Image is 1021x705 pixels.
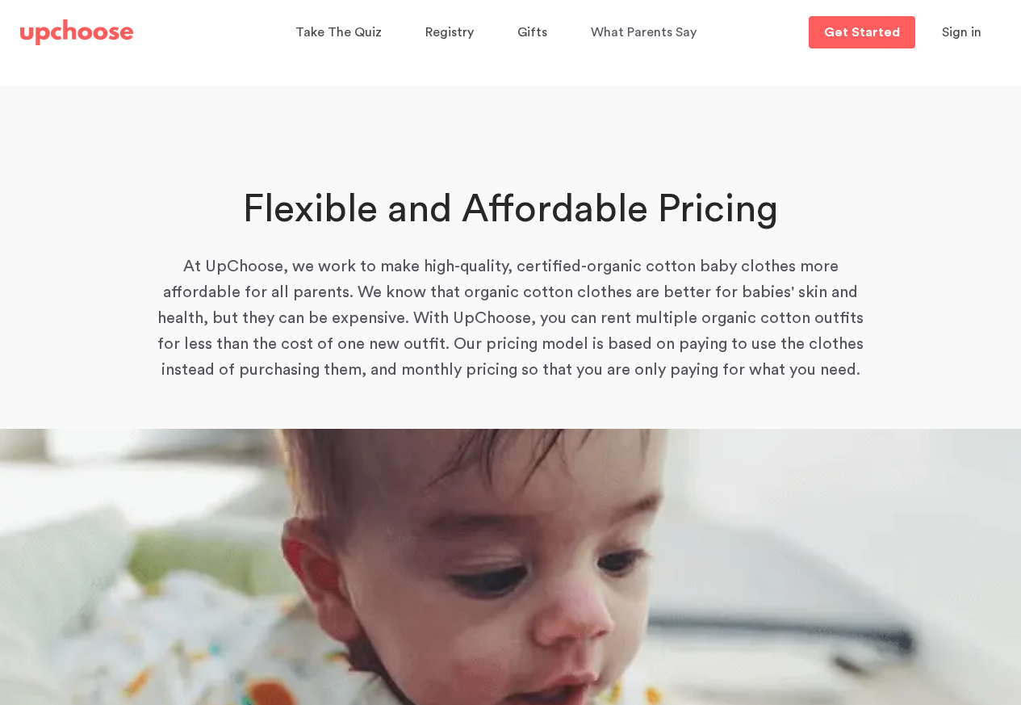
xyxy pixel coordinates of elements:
img: UpChoose [20,19,133,45]
button: Sign in [922,16,1002,48]
p: At UpChoose, we work to make high-quality, certified-organic cotton baby clothes more affordable ... [152,254,869,383]
span: Sign in [942,26,981,39]
span: Registry [425,26,474,39]
a: What Parents Say [591,17,701,48]
span: Take The Quiz [295,26,382,39]
a: Gifts [517,17,552,48]
span: What Parents Say [591,26,697,39]
a: Take The Quiz [295,17,387,48]
a: UpChoose [20,16,133,49]
h1: Flexible and Affordable Pricing [152,184,869,236]
a: Registry [425,17,479,48]
span: Gifts [517,26,547,39]
p: Get Started [824,26,900,39]
a: Get Started [809,16,915,48]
